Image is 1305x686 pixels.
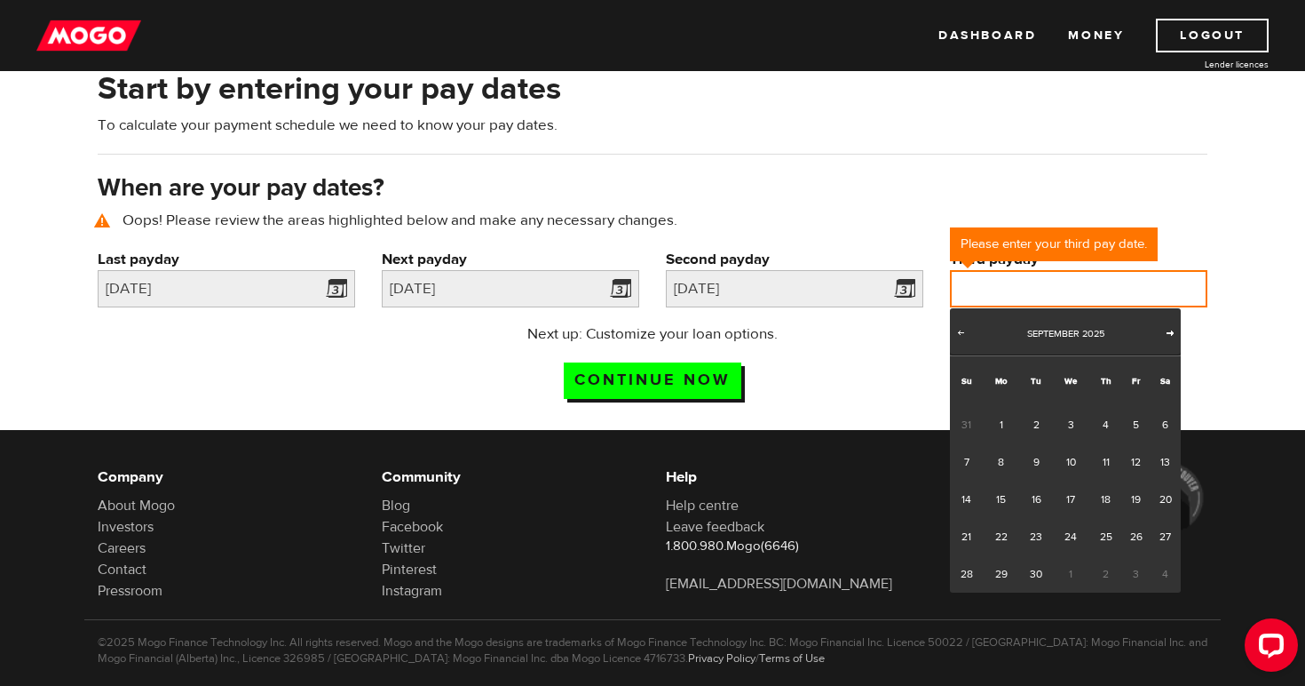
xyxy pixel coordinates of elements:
[1053,555,1089,593] span: 1
[98,539,146,557] a: Careers
[938,19,1036,52] a: Dashboard
[98,210,1207,231] p: Oops! Please review the areas highlighted below and make any necessary changes.
[666,575,892,593] a: [EMAIL_ADDRESS][DOMAIN_NAME]
[382,467,639,488] h6: Community
[1089,518,1122,555] a: 25
[1150,555,1181,593] span: 4
[382,518,443,536] a: Facebook
[1082,327,1104,340] span: 2025
[1135,58,1269,71] a: Lender licences
[1019,518,1052,555] a: 23
[98,561,146,578] a: Contact
[477,323,829,345] p: Next up: Customize your loan options.
[950,227,1158,261] div: Please enter your third pay date.
[1053,406,1089,443] a: 3
[1230,611,1305,686] iframe: LiveChat chat widget
[98,249,355,270] label: Last payday
[1160,375,1170,387] span: Saturday
[688,651,755,666] a: Privacy Policy
[1122,443,1150,481] a: 12
[1150,406,1181,443] a: 6
[1163,325,1177,339] span: Next
[1150,481,1181,518] a: 20
[950,481,983,518] a: 14
[382,561,437,578] a: Pinterest
[666,249,923,270] label: Second payday
[382,539,425,557] a: Twitter
[995,375,1008,387] span: Monday
[564,363,741,399] input: Continue now
[1053,481,1089,518] a: 17
[1150,443,1181,481] a: 13
[983,481,1019,518] a: 15
[1122,518,1150,555] a: 26
[759,651,825,666] a: Terms of Use
[1031,375,1041,387] span: Tuesday
[382,582,442,600] a: Instagram
[666,467,923,488] h6: Help
[36,19,141,52] img: mogo_logo-11ee424be714fa7cbb0f0f49df9e16ec.png
[1053,518,1089,555] a: 24
[1068,19,1124,52] a: Money
[1156,19,1269,52] a: Logout
[983,406,1019,443] a: 1
[1019,555,1052,593] a: 30
[382,249,639,270] label: Next payday
[98,115,1207,136] p: To calculate your payment schedule we need to know your pay dates.
[1089,481,1122,518] a: 18
[1064,375,1077,387] span: Wednesday
[98,497,175,514] a: About Mogo
[1132,375,1140,387] span: Friday
[1019,481,1052,518] a: 16
[1161,325,1179,343] a: Next
[1089,555,1122,593] span: 2
[382,497,410,514] a: Blog
[950,555,983,593] a: 28
[952,325,969,343] a: Prev
[666,497,739,514] a: Help centre
[950,443,983,481] a: 7
[1019,406,1052,443] a: 2
[98,70,1207,108] h2: Start by entering your pay dates
[1019,443,1052,481] a: 9
[98,174,1207,203] h3: When are your pay dates?
[1122,406,1150,443] a: 5
[666,518,764,536] a: Leave feedback
[1101,375,1111,387] span: Thursday
[666,538,923,555] p: 1.800.980.Mogo(6646)
[1150,518,1181,555] a: 27
[950,518,983,555] a: 21
[98,518,154,536] a: Investors
[961,375,972,387] span: Sunday
[1089,406,1122,443] a: 4
[1122,555,1150,593] span: 3
[98,634,1207,666] p: ©2025 Mogo Finance Technology Inc. All rights reserved. Mogo and the Mogo designs are trademarks ...
[1089,443,1122,481] a: 11
[950,406,983,443] span: 31
[98,582,162,600] a: Pressroom
[983,443,1019,481] a: 8
[1027,327,1080,340] span: September
[953,325,968,339] span: Prev
[1053,443,1089,481] a: 10
[983,518,1019,555] a: 22
[1122,481,1150,518] a: 19
[98,467,355,488] h6: Company
[983,555,1019,593] a: 29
